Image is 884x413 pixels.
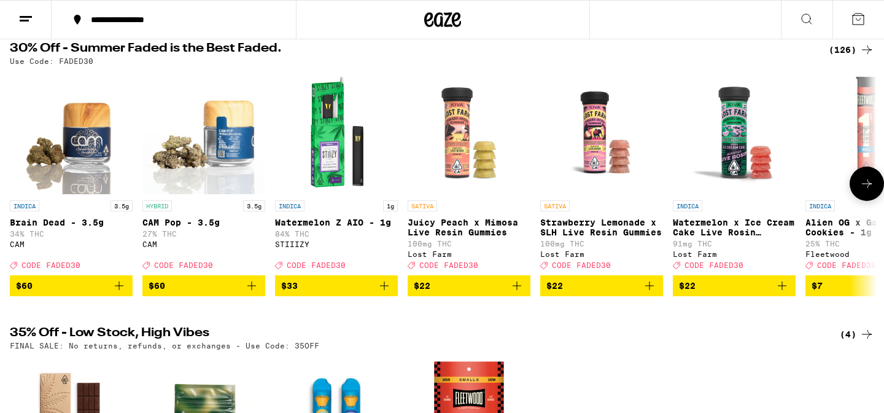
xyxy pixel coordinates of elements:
[10,71,133,275] a: Open page for Brain Dead - 3.5g from CAM
[540,71,663,275] a: Open page for Strawberry Lemonade x SLH Live Resin Gummies from Lost Farm
[142,230,265,238] p: 27% THC
[10,230,133,238] p: 34% THC
[142,240,265,248] div: CAM
[275,200,304,211] p: INDICA
[10,275,133,296] button: Add to bag
[546,281,563,291] span: $22
[154,261,213,269] span: CODE FADED30
[10,240,133,248] div: CAM
[275,230,398,238] p: 84% THC
[540,71,663,194] img: Lost Farm - Strawberry Lemonade x SLH Live Resin Gummies
[829,42,874,57] a: (126)
[540,218,663,237] p: Strawberry Lemonade x SLH Live Resin Gummies
[281,281,298,291] span: $33
[540,200,570,211] p: SATIVA
[673,218,796,237] p: Watermelon x Ice Cream Cake Live Rosin Gummies
[673,71,796,194] img: Lost Farm - Watermelon x Ice Cream Cake Live Rosin Gummies
[408,218,530,237] p: Juicy Peach x Mimosa Live Resin Gummies
[110,200,133,211] p: 3.5g
[540,275,663,296] button: Add to bag
[10,71,133,194] img: CAM - Brain Dead - 3.5g
[540,250,663,258] div: Lost Farm
[673,200,702,211] p: INDICA
[21,261,80,269] span: CODE FADED30
[275,218,398,227] p: Watermelon Z AIO - 1g
[408,250,530,258] div: Lost Farm
[673,240,796,248] p: 91mg THC
[142,71,265,194] img: CAM - CAM Pop - 3.5g
[275,71,398,275] a: Open page for Watermelon Z AIO - 1g from STIIIZY
[275,275,398,296] button: Add to bag
[817,261,876,269] span: CODE FADED30
[408,240,530,248] p: 100mg THC
[408,71,530,194] img: Lost Farm - Juicy Peach x Mimosa Live Resin Gummies
[142,275,265,296] button: Add to bag
[408,200,437,211] p: SATIVA
[383,200,398,211] p: 1g
[10,327,814,342] h2: 35% Off - Low Stock, High Vibes
[414,281,430,291] span: $22
[805,200,835,211] p: INDICA
[10,200,39,211] p: INDICA
[673,275,796,296] button: Add to bag
[552,261,611,269] span: CODE FADED30
[10,57,93,65] p: Use Code: FADED30
[243,200,265,211] p: 3.5g
[10,342,319,350] p: FINAL SALE: No returns, refunds, or exchanges - Use Code: 35OFF
[408,275,530,296] button: Add to bag
[840,327,874,342] a: (4)
[419,261,478,269] span: CODE FADED30
[142,71,265,275] a: Open page for CAM Pop - 3.5g from CAM
[275,71,398,194] img: STIIIZY - Watermelon Z AIO - 1g
[408,71,530,275] a: Open page for Juicy Peach x Mimosa Live Resin Gummies from Lost Farm
[10,218,133,227] p: Brain Dead - 3.5g
[812,281,823,291] span: $7
[10,42,814,57] h2: 30% Off - Summer Faded is the Best Faded.
[684,261,743,269] span: CODE FADED30
[142,200,172,211] p: HYBRID
[275,240,398,248] div: STIIIZY
[673,250,796,258] div: Lost Farm
[287,261,346,269] span: CODE FADED30
[679,281,696,291] span: $22
[673,71,796,275] a: Open page for Watermelon x Ice Cream Cake Live Rosin Gummies from Lost Farm
[149,281,165,291] span: $60
[540,240,663,248] p: 100mg THC
[16,281,33,291] span: $60
[142,218,265,227] p: CAM Pop - 3.5g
